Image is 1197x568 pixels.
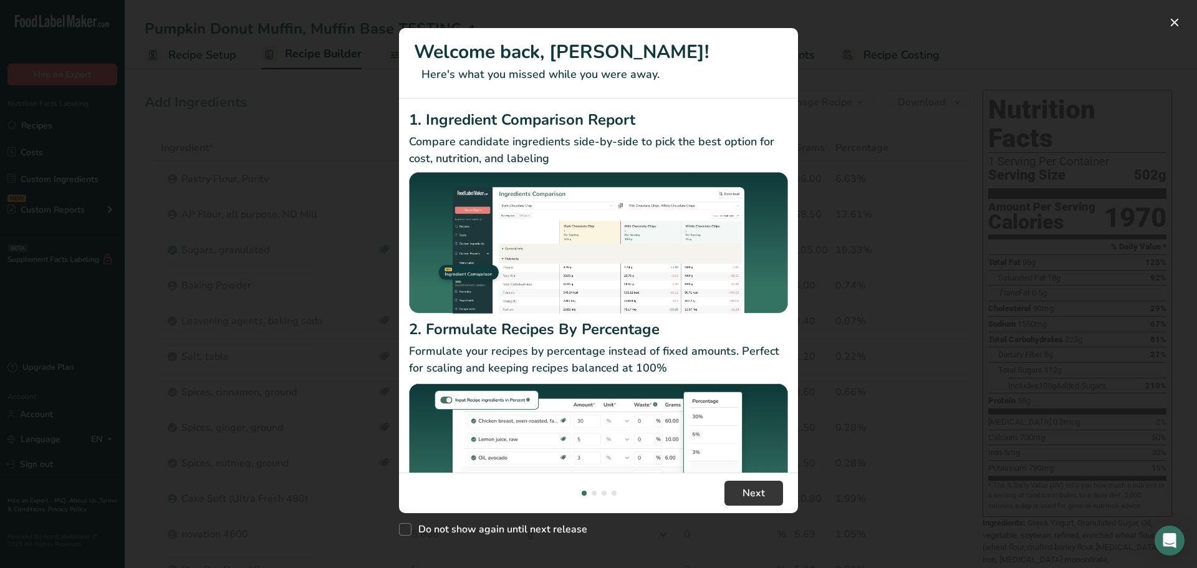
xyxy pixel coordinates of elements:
[409,108,788,131] h2: 1. Ingredient Comparison Report
[409,133,788,167] p: Compare candidate ingredients side-by-side to pick the best option for cost, nutrition, and labeling
[1155,526,1185,556] div: Open Intercom Messenger
[411,523,587,536] span: Do not show again until next release
[414,38,783,66] h1: Welcome back, [PERSON_NAME]!
[724,481,783,506] button: Next
[409,382,788,532] img: Formulate Recipes By Percentage
[409,343,788,377] p: Formulate your recipes by percentage instead of fixed amounts. Perfect for scaling and keeping re...
[414,66,783,83] p: Here's what you missed while you were away.
[743,486,765,501] span: Next
[409,318,788,340] h2: 2. Formulate Recipes By Percentage
[409,172,788,314] img: Ingredient Comparison Report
